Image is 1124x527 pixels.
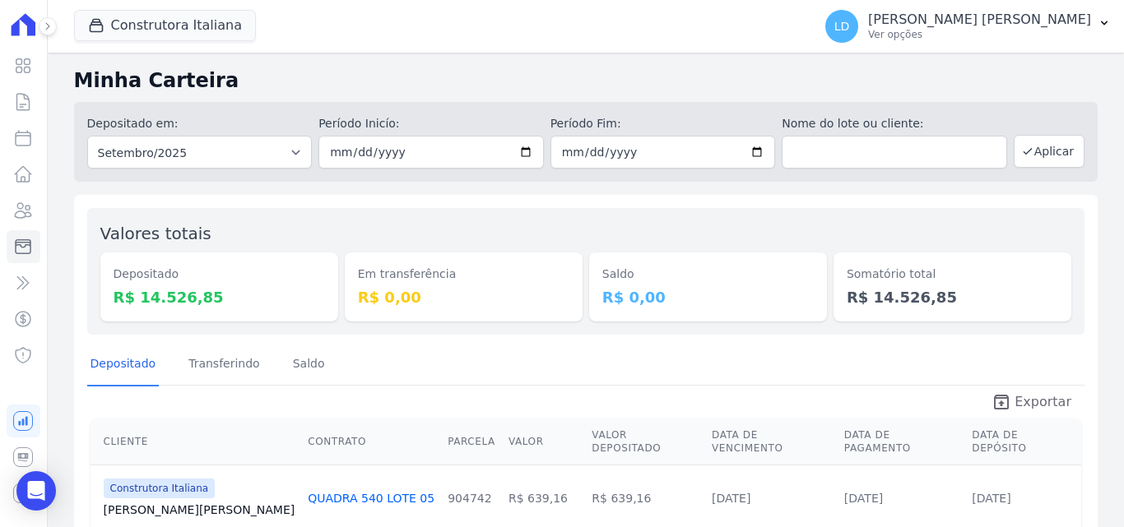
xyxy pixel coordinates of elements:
[100,224,211,243] label: Valores totais
[965,418,1081,465] th: Data de Depósito
[87,344,160,386] a: Depositado
[868,12,1091,28] p: [PERSON_NAME] [PERSON_NAME]
[441,418,502,465] th: Parcela
[712,492,750,505] a: [DATE]
[104,502,295,518] a: [PERSON_NAME][PERSON_NAME]
[585,418,705,465] th: Valor Depositado
[844,492,883,505] a: [DATE]
[318,115,544,132] label: Período Inicío:
[114,266,325,283] dt: Depositado
[834,21,850,32] span: LD
[782,115,1007,132] label: Nome do lote ou cliente:
[74,66,1098,95] h2: Minha Carteira
[847,266,1058,283] dt: Somatório total
[358,266,569,283] dt: Em transferência
[502,418,585,465] th: Valor
[301,418,441,465] th: Contrato
[185,344,263,386] a: Transferindo
[972,492,1010,505] a: [DATE]
[87,117,179,130] label: Depositado em:
[705,418,838,465] th: Data de Vencimento
[1014,135,1085,168] button: Aplicar
[550,115,776,132] label: Período Fim:
[114,286,325,308] dd: R$ 14.526,85
[74,10,256,41] button: Construtora Italiana
[602,286,814,308] dd: R$ 0,00
[838,418,965,465] th: Data de Pagamento
[1015,392,1071,412] span: Exportar
[16,471,56,511] div: Open Intercom Messenger
[812,3,1124,49] button: LD [PERSON_NAME] [PERSON_NAME] Ver opções
[992,392,1011,412] i: unarchive
[868,28,1091,41] p: Ver opções
[602,266,814,283] dt: Saldo
[308,492,434,505] a: QUADRA 540 LOTE 05
[448,492,491,505] a: 904742
[847,286,1058,308] dd: R$ 14.526,85
[358,286,569,308] dd: R$ 0,00
[978,392,1085,415] a: unarchive Exportar
[290,344,328,386] a: Saldo
[104,478,216,498] span: Construtora Italiana
[91,418,302,465] th: Cliente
